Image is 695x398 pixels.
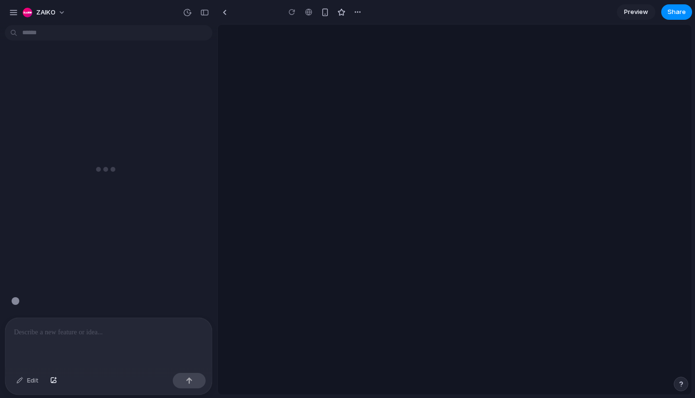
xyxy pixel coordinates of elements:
[661,4,692,20] button: Share
[667,7,686,17] span: Share
[624,7,648,17] span: Preview
[19,5,70,20] button: ZAIKO
[617,4,655,20] a: Preview
[36,8,56,17] span: ZAIKO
